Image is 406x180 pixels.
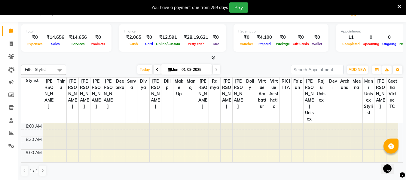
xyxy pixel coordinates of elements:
[381,42,398,46] span: Ongoing
[229,2,248,13] button: Pay
[374,78,386,110] span: [PERSON_NAME]
[25,150,43,156] div: 9:00 AM
[292,78,303,91] span: Faizan
[238,34,255,41] div: ₹0
[221,78,232,110] span: [PERSON_NAME]
[55,78,66,91] span: Thiru
[26,34,44,41] div: ₹0
[25,123,43,130] div: 8:00 AM
[381,156,400,174] iframe: chat widget
[291,65,343,74] input: Search Appointment
[347,66,368,74] button: ADD NEW
[124,29,221,34] div: Finance
[151,5,228,11] div: You have a payment due from 259 days
[161,78,173,91] span: Dilip
[150,78,161,110] span: [PERSON_NAME]
[274,34,291,41] div: ₹0
[291,42,310,46] span: Gift Cards
[79,78,90,110] span: [PERSON_NAME]
[26,42,44,46] span: Expenses
[304,78,315,123] span: [PERSON_NAME] Unisex
[211,34,221,41] div: ₹0
[233,78,244,110] span: [PERSON_NAME]
[173,78,185,98] span: Make up
[126,78,137,91] span: Surya
[211,42,221,46] span: Due
[137,65,152,74] span: Today
[44,34,67,41] div: ₹14,656
[182,34,211,41] div: ₹28,19,621
[166,67,180,72] span: Mon
[244,78,256,91] span: Dolly
[124,34,144,41] div: ₹2,065
[144,34,154,41] div: ₹0
[25,136,43,143] div: 8:30 AM
[154,42,182,46] span: Online/Custom
[90,78,102,110] span: [PERSON_NAME]
[341,34,361,41] div: 11
[268,78,279,110] span: Virtue Aesthetic
[138,78,149,91] span: Divya
[114,78,126,91] span: Deepika
[363,78,374,117] span: Mani Unisex Stylist
[361,34,381,41] div: 0
[361,42,381,46] span: Upcoming
[255,34,274,41] div: ₹4,100
[21,78,43,84] div: Stylist
[128,42,139,46] span: Cash
[67,78,78,110] span: [PERSON_NAME]
[89,34,107,41] div: ₹0
[102,78,114,110] span: [PERSON_NAME]
[25,67,46,72] span: Filter Stylist
[50,42,61,46] span: Sales
[67,34,89,41] div: ₹14,656
[186,42,206,46] span: Petty cash
[238,42,255,46] span: Voucher
[154,34,182,41] div: ₹12,591
[89,42,107,46] span: Products
[144,42,154,46] span: Card
[43,78,55,110] span: [PERSON_NAME]
[180,65,210,74] input: 2025-09-01
[315,78,327,104] span: Raju Unisex
[29,168,38,174] span: 1 / 1
[310,34,324,41] div: ₹0
[257,42,272,46] span: Prepaid
[386,78,398,110] span: Geetha Virtue TC
[351,78,362,91] span: Meena
[70,42,86,46] span: Services
[291,34,310,41] div: ₹0
[339,78,350,91] span: Archana
[280,78,291,91] span: RICITTA
[327,78,339,91] span: Devi
[238,29,324,34] div: Redemption
[310,42,324,46] span: Wallet
[209,78,220,91] span: Ramya
[274,42,291,46] span: Package
[197,78,209,110] span: [PERSON_NAME]
[341,42,361,46] span: Completed
[381,34,398,41] div: 0
[185,78,197,91] span: Manoj
[256,78,268,110] span: Virtue Ambattur
[349,67,366,72] span: ADD NEW
[26,29,107,34] div: Total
